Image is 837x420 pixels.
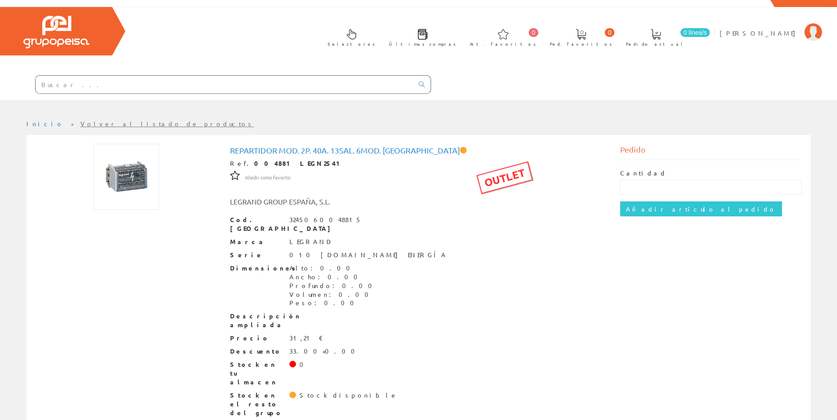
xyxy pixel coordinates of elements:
[620,169,667,178] label: Cantidad
[26,120,64,128] a: Inicio
[230,391,283,417] span: Stock en el resto del grupo
[230,360,283,387] span: Stock en tu almacen
[245,174,290,181] span: Añadir como favorito
[477,161,533,194] div: OUTLET
[289,299,377,307] div: Peso: 0.00
[300,360,309,369] div: 0
[230,237,283,246] span: Marca
[389,40,456,48] span: Últimas compras
[300,391,398,400] div: Stock disponible
[289,237,333,246] div: LEGRAND
[680,28,710,37] span: 0 línea/s
[470,40,536,48] span: Art. favoritos
[93,144,159,210] img: Foto artículo Repartidor Mod. 2p. 40a. 13sal. 6mod. Legrand (150x150)
[230,146,607,155] h1: Repartidor Mod. 2p. 40a. 13sal. 6mod. [GEOGRAPHIC_DATA]
[230,215,283,233] span: Cod. [GEOGRAPHIC_DATA]
[289,251,447,259] div: 010 [DOMAIN_NAME] ENERGÍA
[254,159,344,167] strong: 004881 LEGN2541
[289,215,362,224] div: 3245060048815
[720,29,800,37] span: [PERSON_NAME]
[230,264,283,273] span: Dimensiones
[289,334,323,343] div: 31,21 €
[230,159,607,168] div: Ref.
[605,28,614,37] span: 0
[620,201,782,216] input: Añadir artículo al pedido
[245,173,290,181] a: Añadir como favorito
[230,312,283,329] span: Descripción ampliada
[550,40,612,48] span: Ped. favoritos
[720,22,822,30] a: [PERSON_NAME]
[36,76,413,93] input: Buscar ...
[230,251,283,259] span: Serie
[289,281,377,290] div: Profundo: 0.00
[289,273,377,281] div: Ancho: 0.00
[328,40,375,48] span: Selectores
[620,144,802,160] div: Pedido
[529,28,538,37] span: 0
[80,120,254,128] a: Volver al listado de productos
[380,22,461,52] a: Últimas compras
[289,290,377,299] div: Volumen: 0.00
[319,22,380,52] a: Selectores
[626,40,686,48] span: Pedido actual
[289,347,360,356] div: 33.00+0.00
[230,334,283,343] span: Precio
[289,264,377,273] div: Alto: 0.00
[223,197,451,207] div: LEGRAND GROUP ESPAÑA, S.L.
[23,16,89,48] img: Grupo Peisa
[230,347,283,356] span: Descuento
